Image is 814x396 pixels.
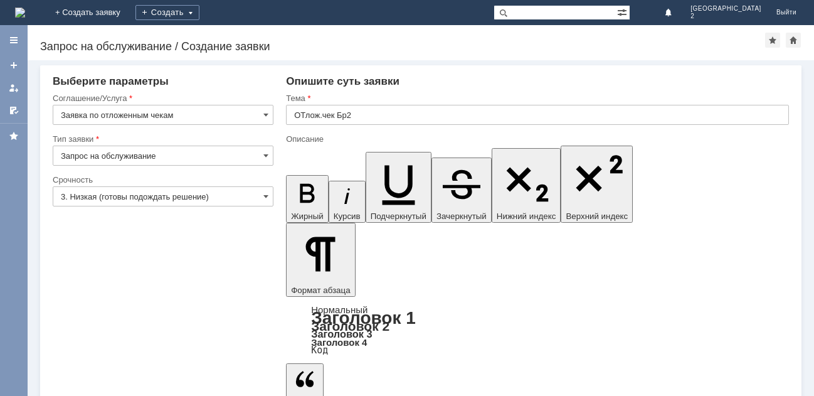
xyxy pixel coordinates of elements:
[334,211,361,221] span: Курсив
[561,146,633,223] button: Верхний индекс
[286,175,329,223] button: Жирный
[690,13,761,20] span: 2
[311,319,389,333] a: Заголовок 2
[286,223,355,297] button: Формат абзаца
[53,176,271,184] div: Срочность
[311,337,367,348] a: Заголовок 4
[436,211,487,221] span: Зачеркнутый
[366,152,431,223] button: Подчеркнутый
[40,40,765,53] div: Запрос на обслуживание / Создание заявки
[291,286,350,295] span: Формат абзаца
[286,306,789,355] div: Формат абзаца
[329,181,366,223] button: Курсив
[617,6,630,18] span: Расширенный поиск
[690,5,761,13] span: [GEOGRAPHIC_DATA]
[566,211,628,221] span: Верхний индекс
[4,55,24,75] a: Создать заявку
[53,135,271,143] div: Тип заявки
[15,8,25,18] a: Перейти на домашнюю страницу
[4,100,24,120] a: Мои согласования
[286,94,786,102] div: Тема
[291,211,324,221] span: Жирный
[4,78,24,98] a: Мои заявки
[53,75,169,87] span: Выберите параметры
[286,75,399,87] span: Опишите суть заявки
[431,158,492,223] button: Зачеркнутый
[311,308,416,328] a: Заголовок 1
[371,211,426,221] span: Подчеркнутый
[53,94,271,102] div: Соглашение/Услуга
[286,135,786,143] div: Описание
[135,5,199,20] div: Создать
[492,148,561,223] button: Нижний индекс
[311,328,372,340] a: Заголовок 3
[311,304,367,315] a: Нормальный
[15,8,25,18] img: logo
[497,211,556,221] span: Нижний индекс
[311,345,328,356] a: Код
[786,33,801,48] div: Сделать домашней страницей
[765,33,780,48] div: Добавить в избранное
